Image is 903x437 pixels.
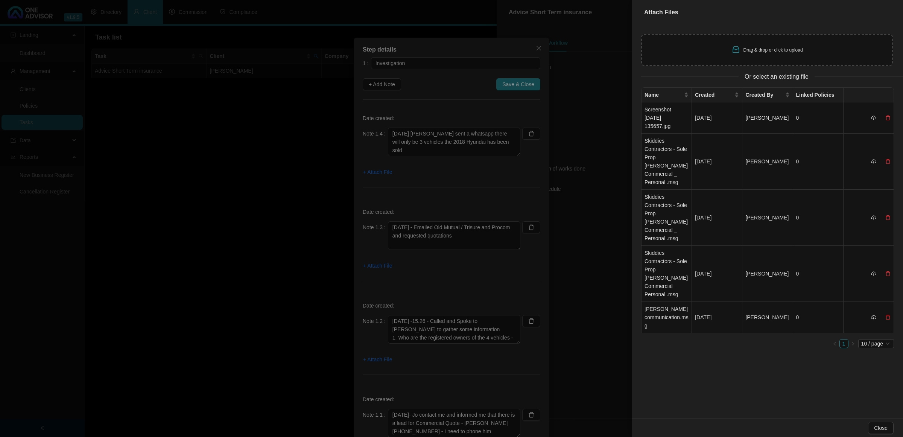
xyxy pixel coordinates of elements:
button: Close [868,422,894,434]
span: Attach Files [644,9,678,15]
span: delete [885,315,891,320]
span: [PERSON_NAME] [745,215,789,221]
td: 0 [793,246,844,302]
span: cloud-download [871,115,876,120]
li: 1 [839,339,848,348]
button: left [830,339,839,348]
span: Created [695,91,733,99]
span: Or select an existing file [739,72,815,81]
span: delete [885,115,891,120]
span: [PERSON_NAME] [745,314,789,320]
span: right [851,341,855,346]
span: 10 / page [861,340,891,348]
a: 1 [840,340,848,348]
span: [PERSON_NAME] [745,271,789,277]
th: Linked Policies [793,88,844,102]
td: Screenshot [DATE] 135657.jpg [642,102,692,134]
td: 0 [793,190,844,246]
span: cloud-download [871,315,876,320]
td: [DATE] [692,302,742,333]
span: delete [885,159,891,164]
th: Created [692,88,742,102]
span: left [833,341,837,346]
span: inbox [731,45,740,54]
li: Previous Page [830,339,839,348]
span: Created By [745,91,783,99]
span: cloud-download [871,215,876,220]
div: Page Size [858,339,894,348]
span: Drag & drop or click to upload [743,47,803,53]
td: [DATE] [692,134,742,190]
td: 0 [793,134,844,190]
li: Next Page [848,339,857,348]
td: [DATE] [692,102,742,134]
td: Skiddies Contractors - Sole Prop [PERSON_NAME] Commercial _ Personal .msg [642,246,692,302]
td: [DATE] [692,190,742,246]
span: Name [645,91,683,99]
td: [DATE] [692,246,742,302]
td: Skiddies Contractors - Sole Prop [PERSON_NAME] Commercial _ Personal .msg [642,134,692,190]
td: 0 [793,102,844,134]
th: Created By [742,88,793,102]
td: 0 [793,302,844,333]
th: Name [642,88,692,102]
button: right [848,339,857,348]
span: [PERSON_NAME] [745,115,789,121]
span: cloud-download [871,159,876,164]
span: delete [885,215,891,220]
td: Skiddies Contractors - Sole Prop [PERSON_NAME] Commercial _ Personal .msg [642,190,692,246]
span: delete [885,271,891,276]
span: Close [874,424,888,432]
td: [PERSON_NAME] communication.msg [642,302,692,333]
span: cloud-download [871,271,876,276]
span: [PERSON_NAME] [745,158,789,164]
